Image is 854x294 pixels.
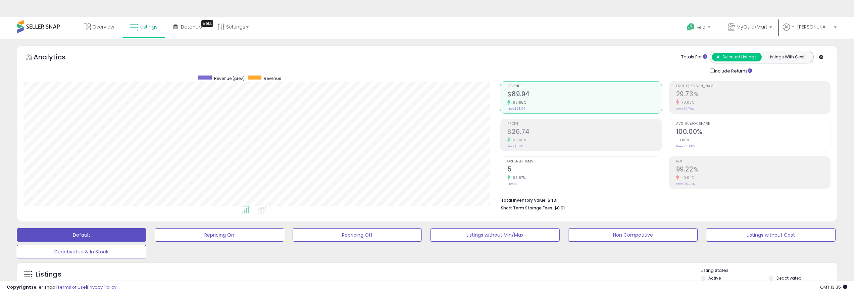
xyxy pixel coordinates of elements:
[507,122,661,126] span: Profit
[507,165,661,175] h2: 5
[507,128,661,137] h2: $26.74
[430,228,560,242] button: Listings without Min/Max
[501,205,553,211] b: Short Term Storage Fees:
[682,18,717,39] a: Help
[510,175,525,180] small: 66.67%
[507,85,661,88] span: Revenue
[201,20,213,27] div: Tooltip anchor
[676,128,830,137] h2: 100.00%
[701,267,837,274] p: Listing States:
[679,175,694,180] small: -0.04%
[264,76,281,81] span: Revenue
[706,228,836,242] button: Listings without Cost
[676,182,695,186] small: Prev: 99.26%
[293,228,422,242] button: Repricing Off
[181,23,202,30] span: DataHub
[776,275,802,281] label: Deactivated
[792,23,832,30] span: Hi [PERSON_NAME]
[507,160,661,163] span: Ordered Items
[7,284,116,291] div: seller snap | |
[676,138,690,143] small: 0.00%
[676,107,694,111] small: Prev: 29.74%
[681,54,707,60] div: Totals For
[676,165,830,175] h2: 99.22%
[17,245,146,258] button: Deactivated & In Stock
[708,275,721,281] label: Active
[125,17,163,37] a: Listings
[697,24,706,30] span: Help
[761,53,811,61] button: Listings With Cost
[155,228,284,242] button: Repricing On
[820,284,847,290] span: 2025-09-9 13:35 GMT
[7,284,31,290] strong: Copyright
[723,17,777,39] a: MyQuickMart
[507,182,517,186] small: Prev: 3
[501,197,547,203] b: Total Inventory Value:
[783,23,837,39] a: Hi [PERSON_NAME]
[676,122,830,126] span: Avg. Buybox Share
[676,160,830,163] span: ROI
[57,284,86,290] a: Terms of Use
[712,53,762,61] button: All Selected Listings
[676,144,695,148] small: Prev: 100.00%
[507,144,524,148] small: Prev: $16.05
[679,100,694,105] small: -0.03%
[687,23,695,31] i: Get Help
[507,90,661,99] h2: $89.94
[213,17,254,37] a: Settings
[676,90,830,99] h2: 29.73%
[737,23,767,30] span: MyQuickMart
[34,52,79,63] h5: Analytics
[705,67,760,75] div: Include Returns
[510,138,526,143] small: 66.60%
[507,107,525,111] small: Prev: $53.97
[79,17,119,37] a: Overview
[140,23,158,30] span: Listings
[554,205,565,211] span: $0.91
[214,76,245,81] span: Revenue (prev)
[17,228,146,242] button: Default
[676,85,830,88] span: Profit [PERSON_NAME]
[87,284,116,290] a: Privacy Policy
[501,196,825,204] li: $431
[168,17,207,37] a: DataHub
[568,228,698,242] button: Non Competitive
[36,270,61,279] h5: Listings
[92,23,114,30] span: Overview
[510,100,526,105] small: 66.65%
